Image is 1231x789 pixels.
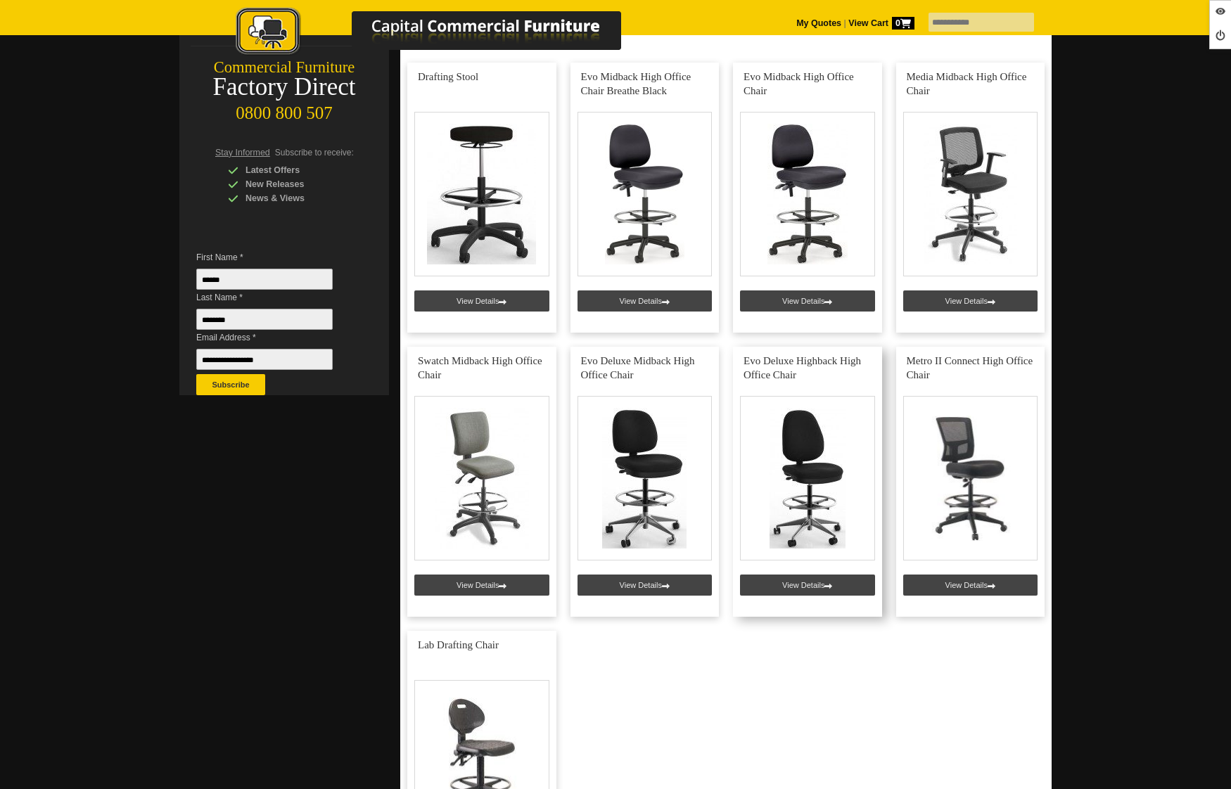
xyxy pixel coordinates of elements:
div: Factory Direct [179,77,389,97]
strong: View Cart [848,18,914,28]
input: First Name * [196,269,333,290]
span: Last Name * [196,290,354,304]
button: Subscribe [196,374,265,395]
a: My Quotes [796,18,841,28]
div: News & Views [228,191,362,205]
div: Latest Offers [228,163,362,177]
a: Capital Commercial Furniture Logo [197,7,689,63]
a: View Cart0 [846,18,914,28]
span: Subscribe to receive: [275,148,354,158]
div: Commercial Furniture [179,58,389,77]
span: 0 [892,17,914,30]
input: Email Address * [196,349,333,370]
input: Last Name * [196,309,333,330]
img: Capital Commercial Furniture Logo [197,7,689,58]
div: New Releases [228,177,362,191]
span: Stay Informed [215,148,270,158]
span: Email Address * [196,331,354,345]
div: 0800 800 507 [179,96,389,123]
span: First Name * [196,250,354,264]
